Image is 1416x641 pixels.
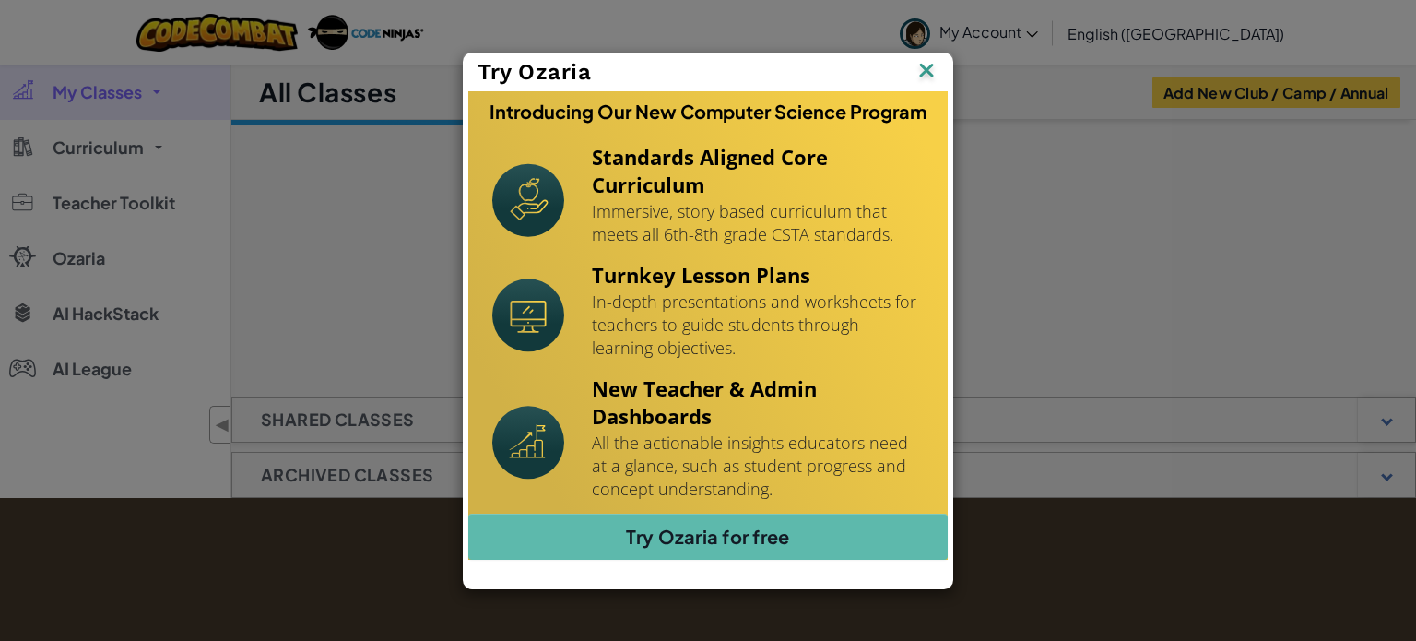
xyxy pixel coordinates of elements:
[468,514,948,560] a: Try Ozaria for free
[492,279,564,352] img: Icon_Turnkey.svg
[478,59,592,85] span: Try Ozaria
[592,374,924,430] h4: New Teacher & Admin Dashboards
[592,261,924,289] h4: Turnkey Lesson Plans
[492,406,564,480] img: Icon_NewTeacherDashboard.svg
[914,58,938,86] img: IconClose.svg
[592,143,924,198] h4: Standards Aligned Core Curriculum
[592,200,924,246] p: Immersive, story based curriculum that meets all 6th-8th grade CSTA standards.
[490,101,926,123] h3: Introducing Our New Computer Science Program
[592,432,924,501] p: All the actionable insights educators need at a glance, such as student progress and concept unde...
[592,291,924,360] p: In-depth presentations and worksheets for teachers to guide students through learning objectives.
[492,163,564,237] img: Icon_StandardsAlignment.svg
